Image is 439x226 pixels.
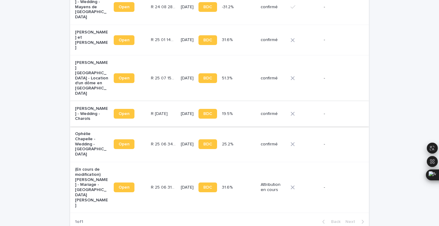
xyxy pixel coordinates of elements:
a: BDC [198,73,217,83]
p: [DATE] [181,37,194,43]
tr: [PERSON_NAME] [GEOGRAPHIC_DATA] - Location d'un dôme en [GEOGRAPHIC_DATA]OpenR 25 07 1543R 25 07 ... [70,55,369,101]
p: [DATE] [181,76,194,81]
p: [DATE] [181,142,194,147]
p: R 24 08 2835 [151,3,177,10]
span: BDC [203,76,212,80]
p: confirmé [261,76,286,81]
p: - [324,142,358,147]
p: 31.6% [222,184,234,190]
p: - [324,37,358,43]
tr: [PERSON_NAME] et [PERSON_NAME]OpenR 25 01 1439R 25 01 1439 [DATE]BDC31.6%31.6% confirmé- [70,25,369,55]
a: Open [114,35,134,45]
p: Attribution en cours [261,182,286,193]
p: - [324,111,358,116]
tr: (En cours de modification) [PERSON_NAME] - Mariage - [GEOGRAPHIC_DATA][PERSON_NAME]OpenR 25 06 31... [70,162,369,213]
p: confirmé [261,5,286,10]
button: Back [317,219,343,224]
a: BDC [198,183,217,192]
p: [DATE] [181,5,194,10]
p: R 25 07 1543 [151,75,177,81]
span: Open [119,38,130,42]
p: R 25 06 3485 [151,141,177,147]
span: BDC [203,38,212,42]
span: Next [345,220,359,224]
span: Open [119,142,130,146]
span: Open [119,112,130,116]
a: BDC [198,35,217,45]
p: 31.6% [222,36,234,43]
a: Open [114,109,134,119]
span: BDC [203,5,212,9]
p: - [324,185,358,190]
a: BDC [198,139,217,149]
p: -31.2% [222,3,235,10]
p: [PERSON_NAME] - Wedding - Charols [75,106,109,121]
span: Open [119,185,130,189]
tr: Ophélie Chapelle - Wedding - [GEOGRAPHIC_DATA]OpenR 25 06 3485R 25 06 3485 [DATE]BDC25.2%25.2% co... [70,127,369,162]
span: Open [119,76,130,80]
a: Open [114,2,134,12]
span: BDC [203,142,212,146]
span: BDC [203,185,212,189]
p: confirmé [261,111,286,116]
p: [PERSON_NAME] [GEOGRAPHIC_DATA] - Location d'un dôme en [GEOGRAPHIC_DATA] [75,60,109,96]
p: R [DATE] [151,110,169,116]
p: - [324,76,358,81]
p: 51.3% [222,75,234,81]
p: confirmé [261,37,286,43]
p: [DATE] [181,111,194,116]
p: 25.2% [222,141,234,147]
p: confirmé [261,142,286,147]
p: R 25 01 1439 [151,36,177,43]
tr: [PERSON_NAME] - Wedding - CharolsOpenR [DATE]R [DATE] [DATE]BDC19.5%19.5% confirmé- [70,101,369,126]
a: Open [114,73,134,83]
a: BDC [198,109,217,119]
p: Ophélie Chapelle - Wedding - [GEOGRAPHIC_DATA] [75,131,109,157]
a: BDC [198,2,217,12]
p: [PERSON_NAME] et [PERSON_NAME] [75,30,109,50]
p: R 25 06 3140 [151,184,177,190]
p: (En cours de modification) [PERSON_NAME] - Mariage - [GEOGRAPHIC_DATA][PERSON_NAME] [75,167,109,208]
p: 19.5% [222,110,234,116]
a: Open [114,183,134,192]
span: BDC [203,112,212,116]
button: Next [343,219,369,224]
p: - [324,5,358,10]
span: Open [119,5,130,9]
p: [DATE] [181,185,194,190]
a: Open [114,139,134,149]
span: Back [327,220,341,224]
